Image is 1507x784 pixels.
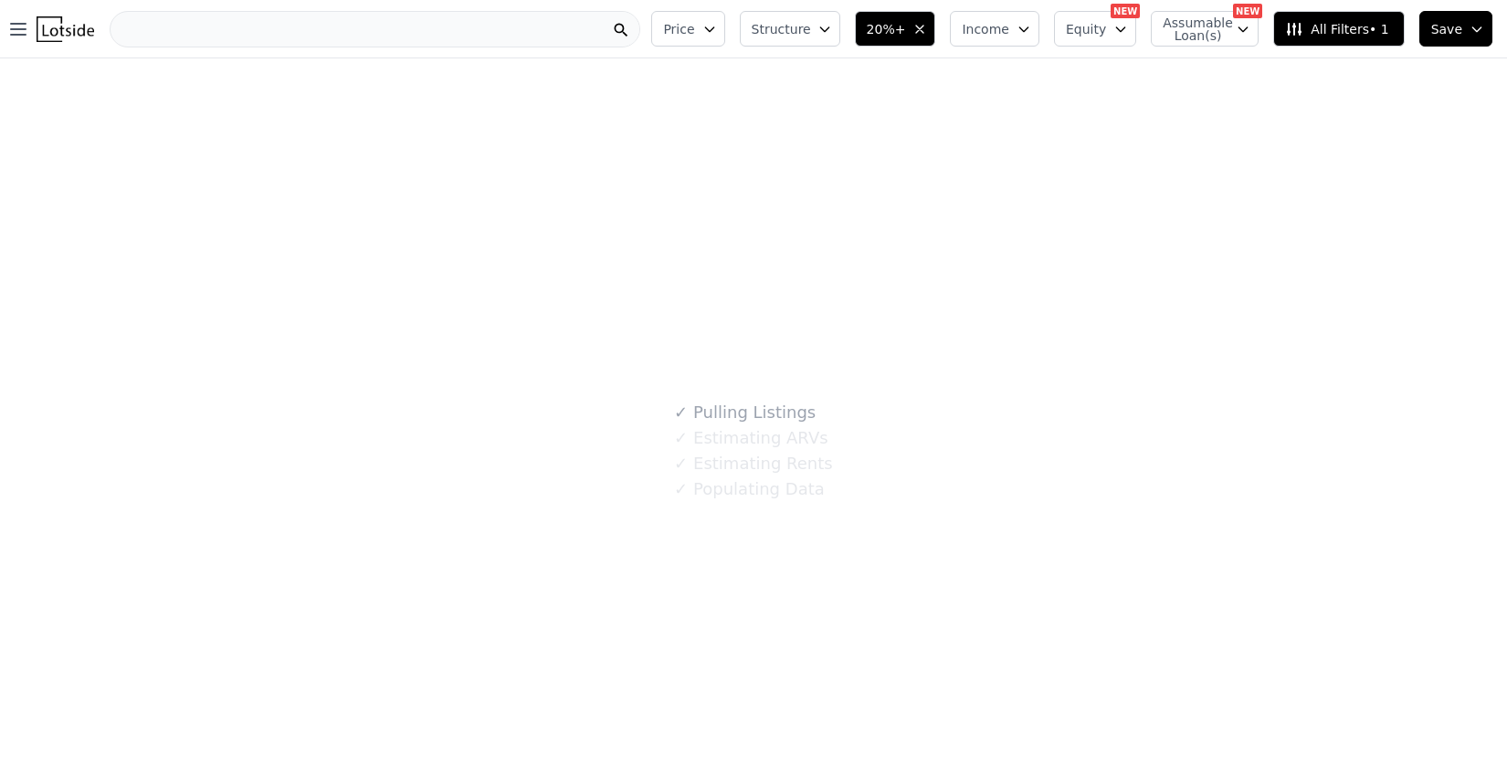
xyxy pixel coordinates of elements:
div: Populating Data [674,476,824,502]
button: All Filters• 1 [1273,11,1404,47]
button: Equity [1054,11,1136,47]
button: Assumable Loan(s) [1151,11,1259,47]
div: Estimating Rents [674,451,832,476]
div: Estimating ARVs [674,425,827,451]
span: Save [1431,20,1462,38]
button: Price [651,11,724,47]
button: Structure [740,11,840,47]
span: All Filters • 1 [1285,20,1388,38]
span: 20%+ [867,20,906,38]
div: NEW [1233,4,1262,18]
span: Assumable Loan(s) [1163,16,1221,42]
span: Price [663,20,694,38]
img: Lotside [37,16,94,42]
div: NEW [1111,4,1140,18]
span: ✓ [674,403,688,422]
span: Income [962,20,1009,38]
button: 20%+ [855,11,936,47]
span: ✓ [674,429,688,447]
button: Save [1419,11,1492,47]
span: Equity [1066,20,1106,38]
span: ✓ [674,455,688,473]
span: Structure [752,20,810,38]
div: Pulling Listings [674,400,816,425]
span: ✓ [674,480,688,498]
button: Income [950,11,1039,47]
